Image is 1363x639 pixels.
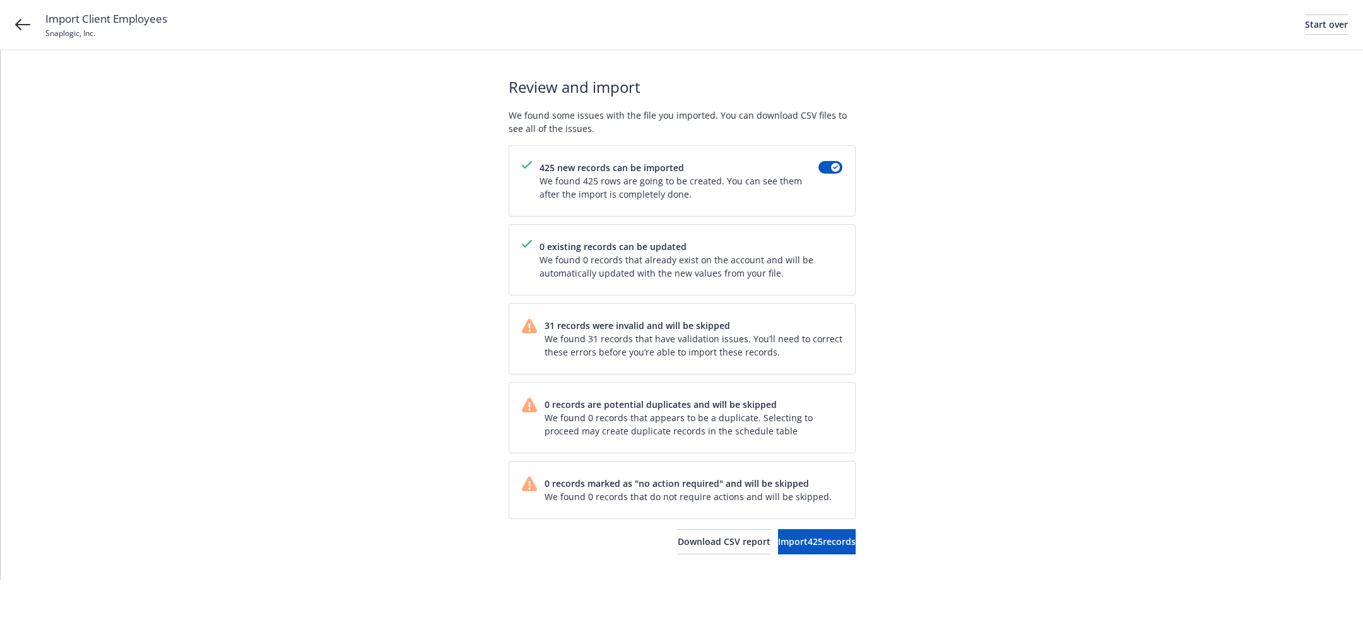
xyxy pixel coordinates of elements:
[545,398,842,411] span: 0 records are potential duplicates and will be skipped
[778,535,856,547] span: Import 425 records
[509,76,856,99] span: Review and import
[540,161,818,174] span: 425 new records can be imported
[545,490,832,503] span: We found 0 records that do not require actions and will be skipped.
[1305,15,1348,35] a: Start over
[1305,15,1348,34] div: Start over
[545,319,842,332] span: 31 records were invalid and will be skipped
[540,253,842,280] span: We found 0 records that already exist on the account and will be automatically updated with the n...
[545,332,842,359] span: We found 31 records that have validation issues. You’ll need to correct these errors before you’r...
[778,529,856,554] button: Import425records
[545,411,842,438] span: We found 0 records that appears to be a duplicate. Selecting to proceed may create duplicate reco...
[509,109,856,135] span: We found some issues with the file you imported. You can download CSV files to see all of the iss...
[540,240,842,253] span: 0 existing records can be updated
[545,477,832,490] span: 0 records marked as "no action required" and will be skipped
[678,535,770,547] span: Download CSV report
[678,529,770,554] button: Download CSV report
[45,11,167,27] span: Import Client Employees
[540,174,818,201] span: We found 425 rows are going to be created. You can see them after the import is completely done.
[45,28,95,39] span: Snaplogic, Inc.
